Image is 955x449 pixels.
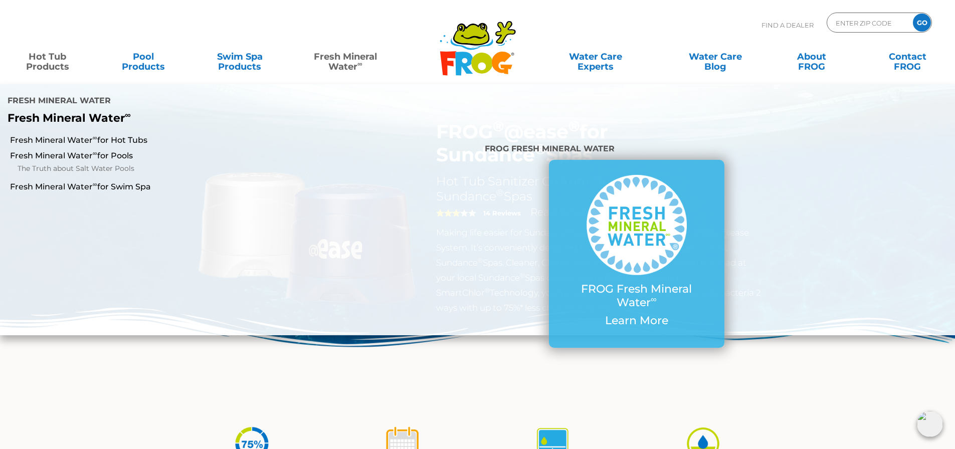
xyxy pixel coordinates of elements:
a: Hot TubProducts [10,47,85,67]
sup: ∞ [357,60,362,68]
a: Water CareExperts [535,47,656,67]
a: Fresh MineralWater∞ [298,47,392,67]
img: openIcon [917,411,943,437]
a: The Truth about Salt Water Pools [18,163,318,175]
p: Learn More [569,314,704,327]
h4: FROG Fresh Mineral Water [485,140,788,160]
a: Fresh Mineral Water∞for Pools [10,150,318,161]
a: ContactFROG [870,47,945,67]
a: PoolProducts [106,47,181,67]
a: Fresh Mineral Water∞for Swim Spa [10,181,318,192]
sup: ∞ [651,294,657,304]
a: Swim SpaProducts [203,47,277,67]
p: Fresh Mineral Water [8,112,391,125]
sup: ∞ [125,110,131,120]
sup: ∞ [93,180,97,188]
a: AboutFROG [774,47,849,67]
a: Water CareBlog [678,47,752,67]
h4: Fresh Mineral Water [8,92,391,112]
sup: ∞ [93,149,97,157]
p: FROG Fresh Mineral Water [569,283,704,309]
input: GO [913,14,931,32]
a: FROG Fresh Mineral Water∞ Learn More [569,175,704,332]
p: Find A Dealer [761,13,814,38]
input: Zip Code Form [835,16,902,30]
a: Fresh Mineral Water∞for Hot Tubs [10,135,318,146]
sup: ∞ [93,134,97,141]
